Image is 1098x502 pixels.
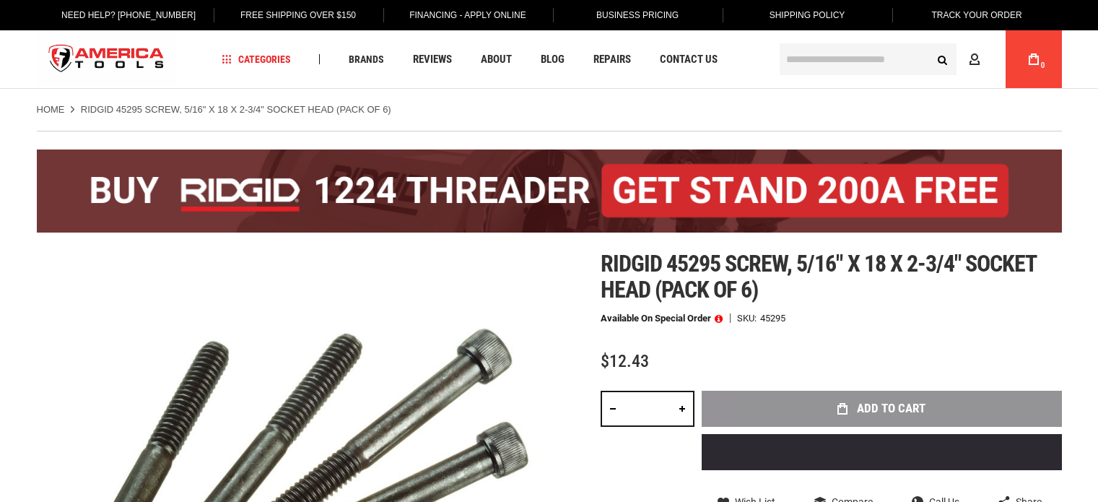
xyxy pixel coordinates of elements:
[413,54,452,65] span: Reviews
[474,50,518,69] a: About
[601,250,1037,303] span: Ridgid 45295 screw, 5/16" x 18 x 2-3/4" socket head (pack of 6)
[37,33,177,87] img: America Tools
[222,54,291,64] span: Categories
[81,104,391,115] strong: RIDGID 45295 SCREW, 5/16" X 18 X 2-3/4" SOCKET HEAD (PACK OF 6)
[587,50,637,69] a: Repairs
[541,54,565,65] span: Blog
[601,351,649,371] span: $12.43
[760,313,785,323] div: 45295
[593,54,631,65] span: Repairs
[342,50,391,69] a: Brands
[37,103,65,116] a: Home
[1041,61,1045,69] span: 0
[653,50,724,69] a: Contact Us
[929,46,957,73] button: Search
[770,10,845,20] span: Shipping Policy
[349,54,384,64] span: Brands
[37,150,1062,233] img: BOGO: Buy the RIDGID® 1224 Threader (26092), get the 92467 200A Stand FREE!
[215,50,297,69] a: Categories
[406,50,458,69] a: Reviews
[37,33,177,87] a: store logo
[601,313,723,324] p: Available on Special Order
[481,54,512,65] span: About
[660,54,718,65] span: Contact Us
[1020,30,1047,88] a: 0
[534,50,571,69] a: Blog
[737,313,760,323] strong: SKU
